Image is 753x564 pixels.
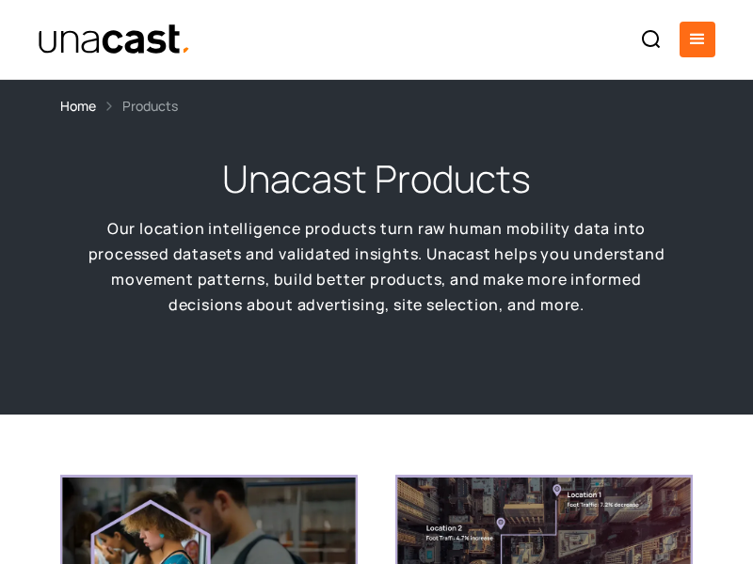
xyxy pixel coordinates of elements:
a: Home [60,95,96,117]
div: Products [122,95,178,117]
a: home [38,23,191,56]
img: Unacast text logo [38,23,191,56]
img: Search icon [640,28,663,51]
div: menu [680,22,715,57]
h1: Unacast Products [222,156,531,201]
p: Our location intelligence products turn raw human mobility data into processed datasets and valid... [85,216,668,317]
